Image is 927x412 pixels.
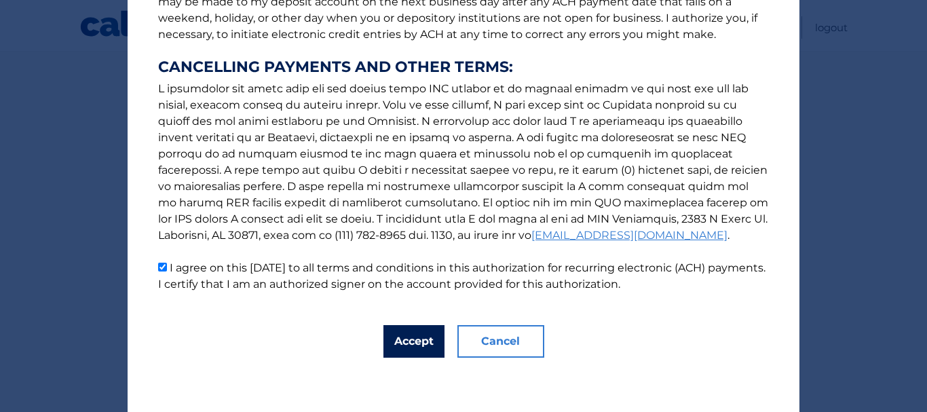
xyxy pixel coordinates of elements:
button: Cancel [457,325,544,358]
label: I agree on this [DATE] to all terms and conditions in this authorization for recurring electronic... [158,261,765,291]
a: [EMAIL_ADDRESS][DOMAIN_NAME] [531,229,727,242]
button: Accept [383,325,444,358]
strong: CANCELLING PAYMENTS AND OTHER TERMS: [158,59,769,75]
